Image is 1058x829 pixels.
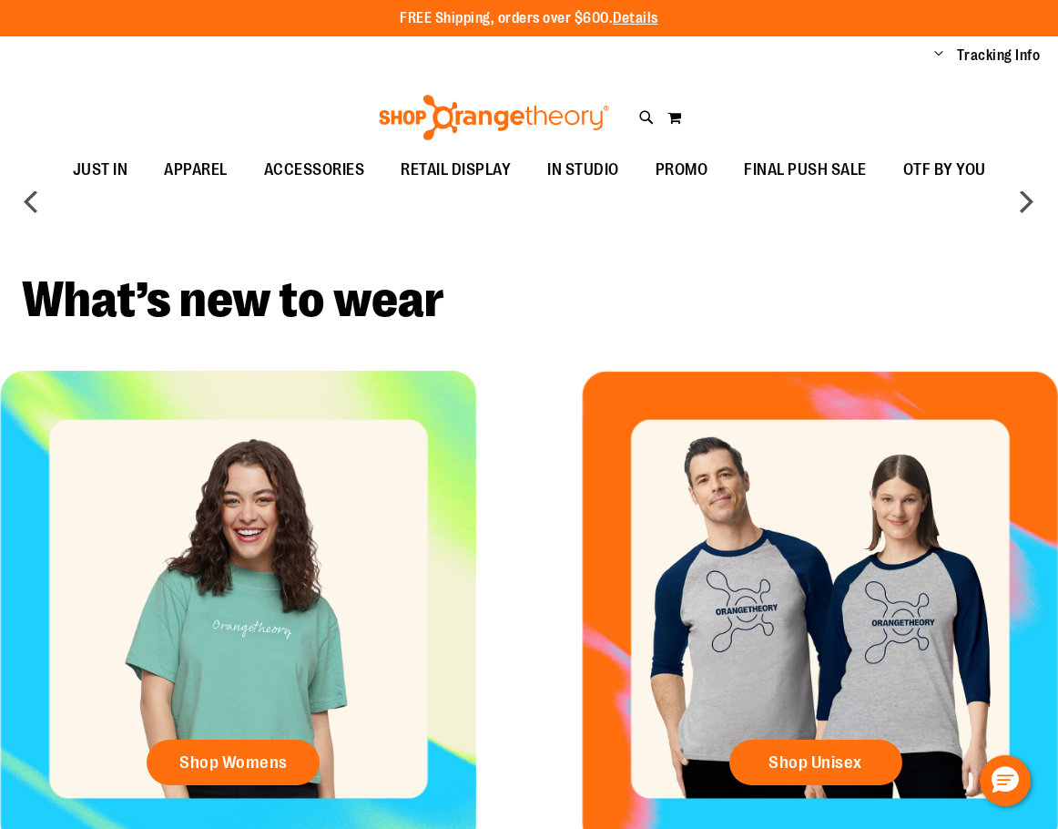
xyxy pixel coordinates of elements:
[14,183,50,220] button: prev
[146,149,246,191] a: APPAREL
[529,149,637,191] a: IN STUDIO
[744,149,867,190] span: FINAL PUSH SALE
[613,10,658,26] a: Details
[164,149,228,190] span: APPAREL
[957,46,1041,66] a: Tracking Info
[768,752,862,773] span: Shop Unisex
[147,740,320,785] a: Shop Womens
[22,275,1036,325] h2: What’s new to wear
[382,149,529,191] a: RETAIL DISPLAY
[73,149,128,190] span: JUST IN
[264,149,365,190] span: ACCESSORIES
[376,95,612,140] img: Shop Orangetheory
[400,8,658,29] p: FREE Shipping, orders over $600.
[246,149,383,191] a: ACCESSORIES
[726,149,885,191] a: FINAL PUSH SALE
[179,752,288,773] span: Shop Womens
[934,46,943,65] button: Account menu
[547,149,619,190] span: IN STUDIO
[885,149,1004,191] a: OTF BY YOU
[1008,183,1044,220] button: next
[55,149,147,191] a: JUST IN
[903,149,986,190] span: OTF BY YOU
[637,149,727,191] a: PROMO
[980,755,1031,806] button: Hello, have a question? Let’s chat.
[401,149,511,190] span: RETAIL DISPLAY
[729,740,902,785] a: Shop Unisex
[656,149,708,190] span: PROMO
